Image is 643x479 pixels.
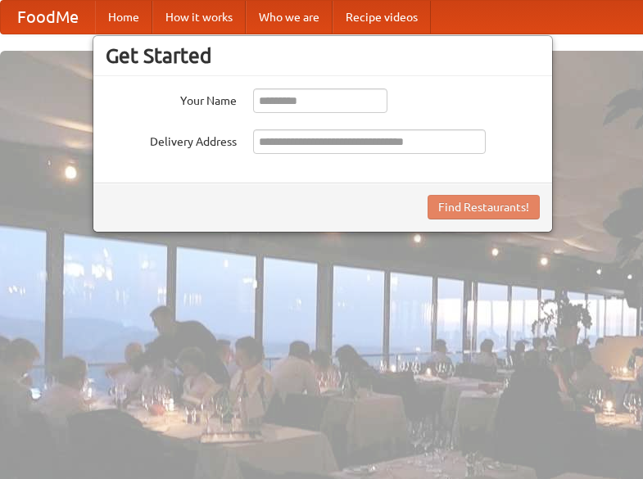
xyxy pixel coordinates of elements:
[152,1,246,34] a: How it works
[428,195,540,219] button: Find Restaurants!
[106,43,540,68] h3: Get Started
[1,1,95,34] a: FoodMe
[333,1,431,34] a: Recipe videos
[95,1,152,34] a: Home
[246,1,333,34] a: Who we are
[106,88,237,109] label: Your Name
[106,129,237,150] label: Delivery Address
